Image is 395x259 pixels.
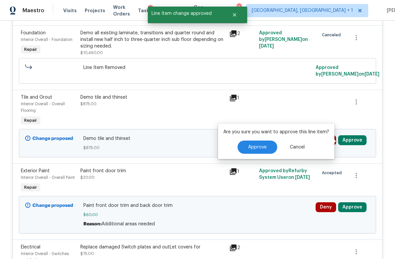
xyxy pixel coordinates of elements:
span: Foundation [21,31,46,35]
span: Work Orders [113,4,130,17]
span: Cancel [290,145,305,150]
span: Line Item change approved [148,7,224,20]
span: [GEOGRAPHIC_DATA], [GEOGRAPHIC_DATA] + 1 [252,7,353,14]
span: Paint front door trim and back door trim [83,202,312,209]
span: Demo tile and thinset [83,135,312,142]
span: Interior Overall - Overall Flooring [21,102,65,113]
span: Visits [63,7,77,14]
div: Replace damaged Switch plates and outLet covers for [80,244,225,250]
div: 1 [229,94,255,102]
span: [DATE] [259,44,274,49]
b: Change proposed [32,203,73,208]
button: Approve [338,135,367,145]
span: Canceled [322,32,343,38]
span: $60.00 [83,211,312,218]
span: Tile and Grout [21,95,52,100]
button: Close [224,8,245,21]
span: Tasks [138,8,152,13]
span: Repair [22,184,40,191]
span: Projects [85,7,105,14]
div: 1 [148,5,153,12]
div: Demo all existing laminate, transitions and quarter round and install new half inch to three-quar... [80,30,225,49]
span: Approved by Refurby System User on [259,169,310,180]
button: Deny [316,202,336,212]
span: $75.00 [80,252,94,256]
span: Additional areas needed [102,222,155,226]
span: $875.00 [83,145,312,151]
span: Electrical [21,245,40,249]
span: Approved by [PERSON_NAME] on [259,31,308,49]
span: $875.00 [80,102,97,106]
div: 8 [237,4,241,11]
div: 2 [229,244,255,252]
button: Approve [338,202,367,212]
span: Exterior Paint [21,169,50,173]
span: Geo Assignments [194,4,225,17]
b: Change proposed [32,136,73,141]
span: Interior Overall - Foundation [21,38,72,42]
button: Cancel [279,141,315,154]
span: Interior Overall - Overall Paint [21,176,75,179]
span: Line Item Removed [83,64,312,71]
span: Maestro [22,7,44,14]
div: Paint front door trim [80,168,225,174]
span: $20.00 [80,176,95,179]
span: Reason: [83,222,102,226]
span: [DATE] [365,72,379,77]
span: Accepted [322,170,344,176]
span: Approve [248,145,267,150]
button: Approve [238,141,277,154]
div: 2 [229,30,255,38]
span: $10,460.00 [80,51,103,55]
p: Are you sure you want to approve this line item? [223,129,329,135]
span: Approved by [PERSON_NAME] on [316,65,379,77]
span: Repair [22,117,40,124]
div: 1 [229,168,255,176]
div: Demo tile and thinset [80,94,225,101]
span: [DATE] [295,175,310,180]
span: Repair [22,46,40,53]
